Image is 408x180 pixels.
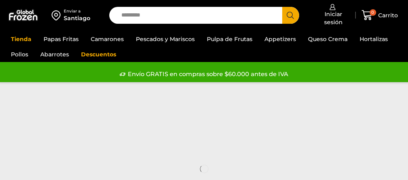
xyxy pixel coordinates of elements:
[304,31,352,47] a: Queso Crema
[370,9,376,16] span: 0
[40,31,83,47] a: Papas Fritas
[313,10,352,26] span: Iniciar sesión
[282,7,299,24] button: Search button
[7,31,35,47] a: Tienda
[36,47,73,62] a: Abarrotes
[260,31,300,47] a: Appetizers
[7,47,32,62] a: Pollos
[203,31,256,47] a: Pulpa de Frutas
[356,31,392,47] a: Hortalizas
[64,14,90,22] div: Santiago
[77,47,120,62] a: Descuentos
[52,8,64,22] img: address-field-icon.svg
[376,11,398,19] span: Carrito
[360,6,400,25] a: 0 Carrito
[64,8,90,14] div: Enviar a
[87,31,128,47] a: Camarones
[132,31,199,47] a: Pescados y Mariscos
